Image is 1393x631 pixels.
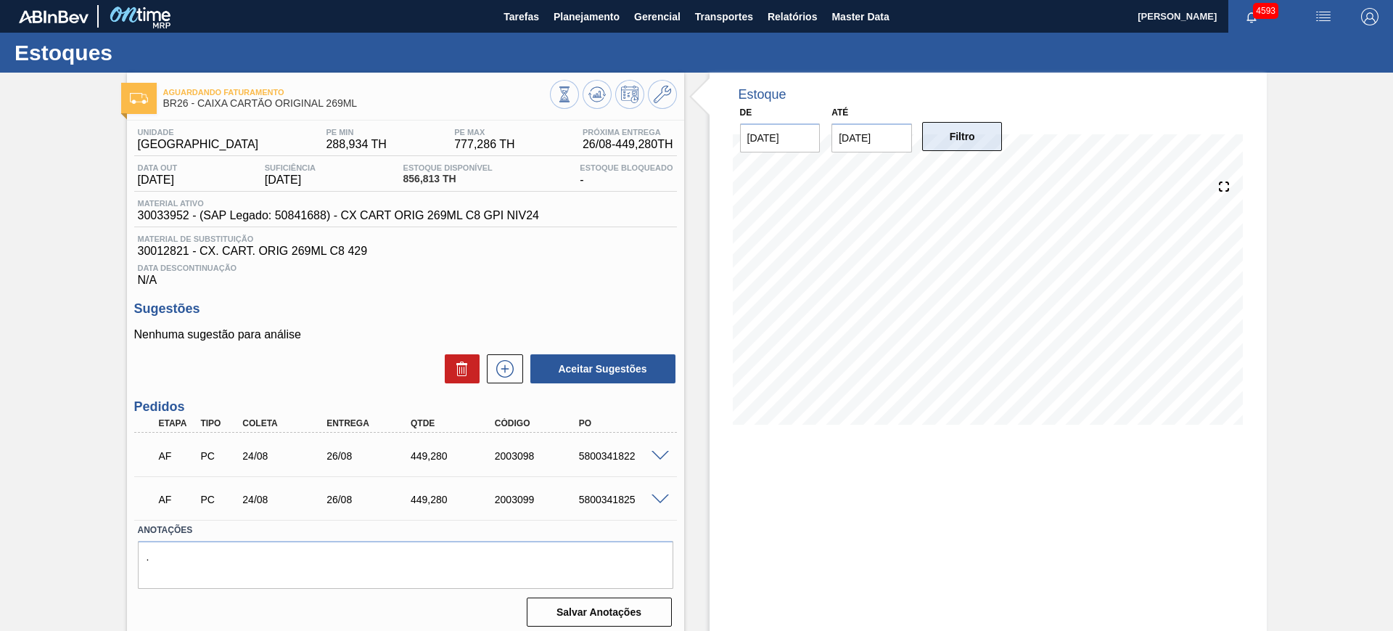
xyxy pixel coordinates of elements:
[163,98,550,109] span: BR26 - CAIXA CARTÃO ORIGINAL 269ML
[155,418,199,428] div: Etapa
[1253,3,1278,19] span: 4593
[138,541,673,589] textarea: .
[454,138,514,151] span: 777,286 TH
[491,450,585,462] div: 2003098
[550,80,579,109] button: Visão Geral dos Estoques
[407,450,501,462] div: 449,280
[134,258,677,287] div: N/A
[155,484,199,516] div: Aguardando Faturamento
[575,494,670,505] div: 5800341825
[403,174,493,184] span: 856,813 TH
[403,163,493,172] span: Estoque Disponível
[504,8,539,25] span: Tarefas
[523,353,677,385] div: Aceitar Sugestões
[138,264,673,272] span: Data Descontinuação
[407,494,501,505] div: 449,280
[480,354,523,383] div: Nova sugestão
[138,128,259,137] span: Unidade
[491,418,585,428] div: Código
[138,235,673,243] span: Material de Substituição
[1361,8,1378,25] img: Logout
[831,8,889,25] span: Master Data
[197,450,240,462] div: Pedido de Compra
[159,494,195,505] p: AF
[239,450,333,462] div: 24/08/2025
[831,107,848,118] label: Até
[575,450,670,462] div: 5800341822
[265,174,316,187] span: [DATE]
[491,494,585,505] div: 2003099
[130,93,148,104] img: Ícone
[1228,7,1275,27] button: Notificações
[583,138,673,151] span: 26/08 - 449,280 TH
[615,80,644,109] button: Programar Estoque
[437,354,480,383] div: Excluir Sugestões
[922,122,1003,151] button: Filtro
[239,494,333,505] div: 24/08/2025
[197,418,240,428] div: Tipo
[323,418,417,428] div: Entrega
[138,174,178,187] span: [DATE]
[138,163,178,172] span: Data out
[265,163,316,172] span: Suficiência
[134,328,677,341] p: Nenhuma sugestão para análise
[768,8,817,25] span: Relatórios
[554,8,620,25] span: Planejamento
[159,450,195,462] p: AF
[740,123,821,152] input: dd/mm/yyyy
[583,128,673,137] span: Próxima Entrega
[740,107,752,118] label: De
[163,88,550,97] span: Aguardando Faturamento
[1315,8,1332,25] img: userActions
[326,128,386,137] span: PE MIN
[134,301,677,317] h3: Sugestões
[15,44,272,61] h1: Estoques
[695,8,753,25] span: Transportes
[323,494,417,505] div: 26/08/2025
[138,245,673,258] span: 30012821 - CX. CART. ORIG 269ML C8 429
[527,598,672,627] button: Salvar Anotações
[648,80,677,109] button: Ir ao Master Data / Geral
[580,163,673,172] span: Estoque Bloqueado
[19,10,89,23] img: TNhmsLtSVTkK8tSr43FrP2fwEKptu5GPRR3wAAAABJRU5ErkJggg==
[138,520,673,541] label: Anotações
[576,163,676,187] div: -
[138,209,540,222] span: 30033952 - (SAP Legado: 50841688) - CX CART ORIG 269ML C8 GPI NIV24
[323,450,417,462] div: 26/08/2025
[138,199,540,208] span: Material ativo
[530,354,675,383] button: Aceitar Sugestões
[454,128,514,137] span: PE MAX
[583,80,612,109] button: Atualizar Gráfico
[326,138,386,151] span: 288,934 TH
[239,418,333,428] div: Coleta
[739,87,786,102] div: Estoque
[831,123,912,152] input: dd/mm/yyyy
[134,399,677,415] h3: Pedidos
[138,138,259,151] span: [GEOGRAPHIC_DATA]
[634,8,681,25] span: Gerencial
[575,418,670,428] div: PO
[197,494,240,505] div: Pedido de Compra
[155,440,199,472] div: Aguardando Faturamento
[407,418,501,428] div: Qtde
